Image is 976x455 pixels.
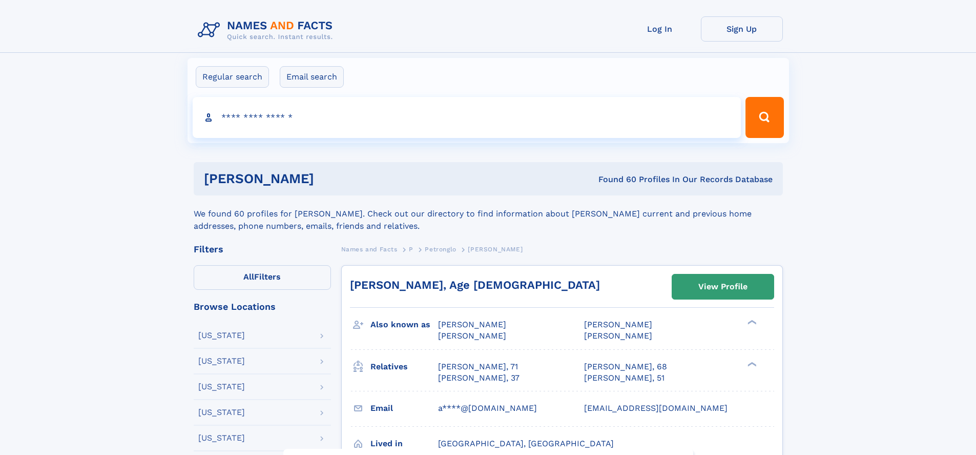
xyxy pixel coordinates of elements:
div: [US_STATE] [198,383,245,391]
a: [PERSON_NAME], 37 [438,372,520,384]
span: [PERSON_NAME] [584,320,652,329]
a: Log In [619,16,701,42]
span: All [243,272,254,282]
div: [US_STATE] [198,357,245,365]
img: Logo Names and Facts [194,16,341,44]
a: [PERSON_NAME], 68 [584,361,667,372]
div: Browse Locations [194,302,331,311]
a: Sign Up [701,16,783,42]
div: View Profile [698,275,747,299]
div: Found 60 Profiles In Our Records Database [456,174,773,185]
label: Filters [194,265,331,290]
span: [PERSON_NAME] [438,320,506,329]
span: [PERSON_NAME] [584,331,652,341]
span: [PERSON_NAME] [468,246,523,253]
a: [PERSON_NAME], Age [DEMOGRAPHIC_DATA] [350,279,600,291]
div: Filters [194,245,331,254]
span: [PERSON_NAME] [438,331,506,341]
a: Petronglo [425,243,456,255]
h3: Relatives [370,358,438,375]
a: P [409,243,413,255]
a: Names and Facts [341,243,398,255]
div: ❯ [745,319,757,326]
label: Email search [280,66,344,88]
span: Petronglo [425,246,456,253]
a: [PERSON_NAME], 51 [584,372,664,384]
h3: Also known as [370,316,438,333]
input: search input [193,97,741,138]
span: P [409,246,413,253]
div: [US_STATE] [198,408,245,417]
div: We found 60 profiles for [PERSON_NAME]. Check out our directory to find information about [PERSON... [194,195,783,232]
h1: [PERSON_NAME] [204,172,456,185]
div: [US_STATE] [198,331,245,340]
h3: Lived in [370,435,438,452]
div: [US_STATE] [198,434,245,442]
a: View Profile [672,274,774,299]
div: ❯ [745,361,757,367]
h3: Email [370,400,438,417]
span: [EMAIL_ADDRESS][DOMAIN_NAME] [584,403,728,413]
button: Search Button [745,97,783,138]
span: [GEOGRAPHIC_DATA], [GEOGRAPHIC_DATA] [438,439,614,448]
label: Regular search [196,66,269,88]
a: [PERSON_NAME], 71 [438,361,518,372]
